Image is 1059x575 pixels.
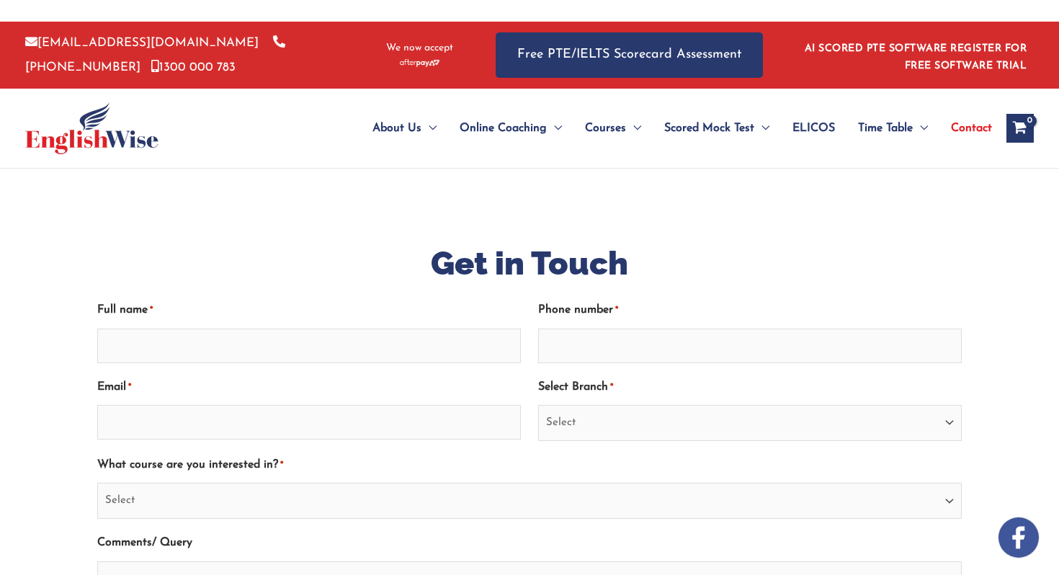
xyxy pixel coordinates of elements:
a: Time TableMenu Toggle [846,103,939,153]
span: Contact [951,103,992,153]
a: About UsMenu Toggle [361,103,448,153]
span: Online Coaching [460,103,547,153]
a: [EMAIL_ADDRESS][DOMAIN_NAME] [25,37,259,49]
a: AI SCORED PTE SOFTWARE REGISTER FOR FREE SOFTWARE TRIAL [805,43,1027,71]
aside: Header Widget 1 [796,32,1034,79]
a: ELICOS [781,103,846,153]
span: About Us [372,103,421,153]
label: Phone number [538,298,618,322]
a: Free PTE/IELTS Scorecard Assessment [496,32,763,78]
span: Menu Toggle [913,103,928,153]
label: Full name [97,298,153,322]
span: Menu Toggle [754,103,769,153]
span: Menu Toggle [626,103,641,153]
img: Afterpay-Logo [400,59,439,67]
label: What course are you interested in? [97,453,283,477]
label: Select Branch [538,375,613,399]
span: ELICOS [792,103,835,153]
a: Scored Mock TestMenu Toggle [653,103,781,153]
span: Courses [585,103,626,153]
a: CoursesMenu Toggle [573,103,653,153]
a: Online CoachingMenu Toggle [448,103,573,153]
a: View Shopping Cart, empty [1006,114,1034,143]
span: Menu Toggle [547,103,562,153]
span: Menu Toggle [421,103,437,153]
label: Email [97,375,131,399]
span: Time Table [858,103,913,153]
label: Comments/ Query [97,531,192,555]
h1: Get in Touch [97,241,962,286]
span: Scored Mock Test [664,103,754,153]
a: Contact [939,103,992,153]
nav: Site Navigation: Main Menu [338,103,992,153]
span: We now accept [386,41,453,55]
a: [PHONE_NUMBER] [25,37,285,73]
a: 1300 000 783 [151,61,236,73]
img: cropped-ew-logo [25,102,158,154]
img: white-facebook.png [998,517,1039,558]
